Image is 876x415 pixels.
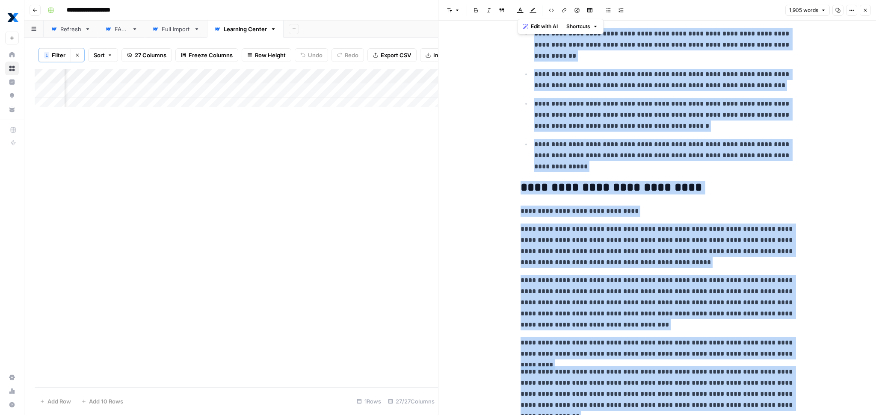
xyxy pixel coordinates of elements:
a: Learning Center [207,21,284,38]
a: Usage [5,384,19,398]
span: Row Height [255,51,286,59]
span: Export CSV [381,51,411,59]
button: Redo [331,48,364,62]
div: Refresh [60,25,81,33]
a: Full Import [145,21,207,38]
div: 27/27 Columns [385,394,438,408]
a: FAQs [98,21,145,38]
button: Export CSV [367,48,417,62]
button: Shortcuts [563,21,601,32]
span: Add 10 Rows [89,397,123,406]
a: Browse [5,62,19,75]
span: Import CSV [433,51,464,59]
button: Edit with AI [520,21,561,32]
a: Opportunities [5,89,19,103]
span: Sort [94,51,105,59]
a: Refresh [44,21,98,38]
button: 1,905 words [785,5,830,16]
button: 1Filter [38,48,71,62]
span: Edit with AI [531,23,558,30]
a: Insights [5,75,19,89]
div: 1 Rows [353,394,385,408]
button: Import CSV [420,48,470,62]
div: Full Import [162,25,190,33]
a: Settings [5,371,19,384]
span: 1 [45,52,48,59]
button: Add Row [35,394,76,408]
span: Shortcuts [566,23,590,30]
button: Sort [88,48,118,62]
span: Freeze Columns [189,51,233,59]
span: 27 Columns [135,51,166,59]
span: Redo [345,51,358,59]
div: Learning Center [224,25,267,33]
span: Add Row [47,397,71,406]
button: Row Height [242,48,291,62]
span: 1,905 words [789,6,818,14]
a: Home [5,48,19,62]
a: Your Data [5,103,19,116]
button: Add 10 Rows [76,394,128,408]
button: Undo [295,48,328,62]
button: 27 Columns [121,48,172,62]
button: Help + Support [5,398,19,412]
span: Undo [308,51,323,59]
img: MaintainX Logo [5,10,21,25]
button: Freeze Columns [175,48,238,62]
div: FAQs [115,25,128,33]
span: Filter [52,51,65,59]
button: Workspace: MaintainX [5,7,19,28]
div: 1 [44,52,49,59]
